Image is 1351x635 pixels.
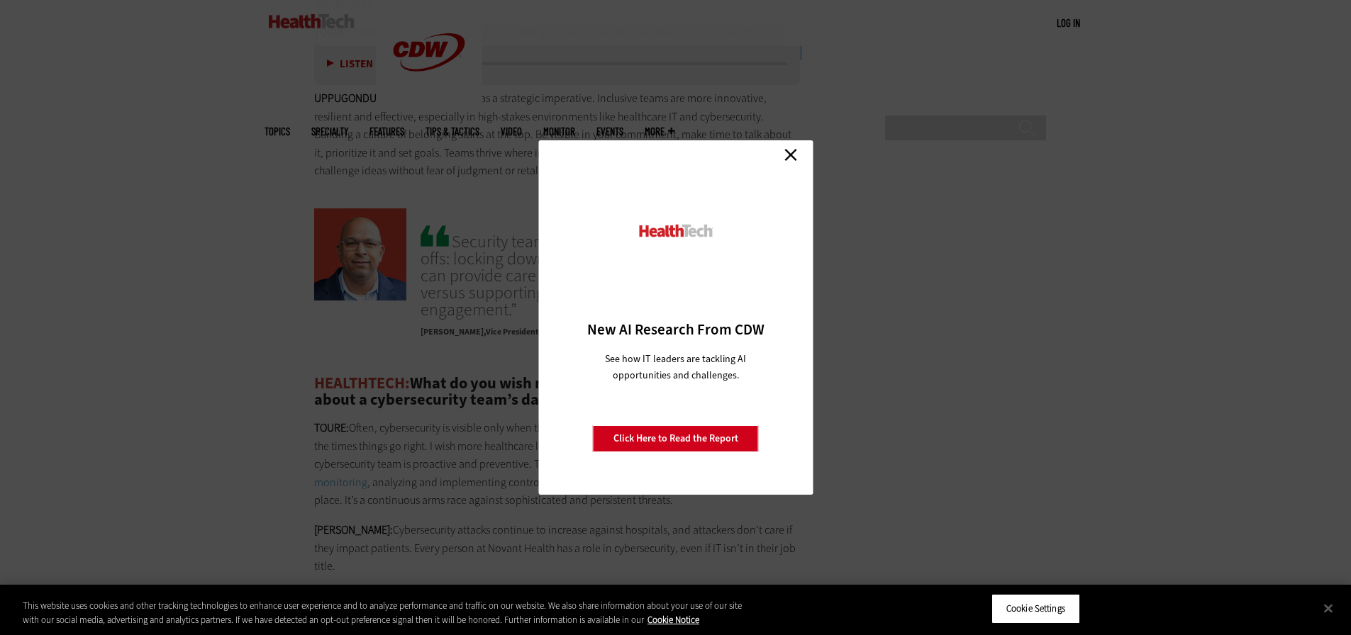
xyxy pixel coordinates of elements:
[563,320,788,339] h3: New AI Research From CDW
[637,223,714,238] img: HealthTech_0.png
[991,594,1080,624] button: Cookie Settings
[647,614,699,626] a: More information about your privacy
[1313,592,1344,624] button: Close
[23,599,743,626] div: This website uses cookies and other tracking technologies to enhance user experience and to analy...
[780,144,801,165] a: Close
[588,351,763,383] p: See how IT leaders are tackling AI opportunities and challenges.
[593,425,759,452] a: Click Here to Read the Report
